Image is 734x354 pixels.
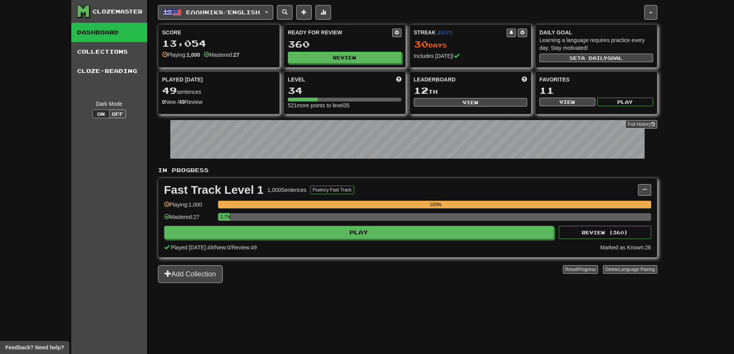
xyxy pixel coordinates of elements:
[162,99,165,105] strong: 0
[625,120,657,129] a: Full History
[186,9,260,15] span: Ελληνικά / English
[288,39,401,49] div: 360
[213,244,215,251] span: /
[618,267,655,272] span: Language Pairing
[414,39,527,49] div: Day s
[539,54,653,62] button: Seta dailygoal
[288,76,305,83] span: Level
[288,29,392,36] div: Ready for Review
[179,99,185,105] strong: 49
[414,29,507,36] div: Streak
[522,76,527,83] span: This week in points, UTC
[310,186,354,194] button: Fluency Fast Track
[215,244,230,251] span: New: 0
[162,29,276,36] div: Score
[539,36,653,52] div: Learning a language requires practice every day. Stay motivated!
[414,98,527,107] button: View
[414,52,527,60] div: Includes [DATE]!
[164,213,214,226] div: Mastered: 27
[577,267,596,272] span: Progress
[71,61,147,81] a: Cloze-Reading
[414,39,428,49] span: 30
[277,5,292,20] button: Search sentences
[414,85,428,96] span: 12
[186,52,200,58] strong: 1,000
[233,52,240,58] strong: 27
[232,244,257,251] span: Review: 49
[437,30,452,36] a: (EEST)
[162,76,203,83] span: Played [DATE]
[220,213,230,221] div: 2.7%
[288,102,401,109] div: 521 more points to level 35
[158,5,273,20] button: Ελληνικά/English
[162,51,200,59] div: Playing:
[316,5,331,20] button: More stats
[539,86,653,95] div: 11
[603,265,657,274] button: DeleteLanguage Pairing
[396,76,401,83] span: Score more points to level up
[230,244,232,251] span: /
[296,5,312,20] button: Add sentence to collection
[563,265,598,274] button: ResetProgress
[539,76,653,83] div: Favorites
[539,98,595,106] button: View
[414,76,456,83] span: Leaderboard
[288,86,401,95] div: 34
[162,39,276,48] div: 13,054
[158,166,657,174] p: In Progress
[109,110,126,118] button: Off
[220,201,651,208] div: 100%
[204,51,239,59] div: Mastered:
[71,23,147,42] a: Dashboard
[539,29,653,36] div: Daily Goal
[162,85,177,96] span: 49
[92,8,143,15] div: Clozemaster
[92,110,109,118] button: On
[5,344,64,351] span: Open feedback widget
[288,52,401,63] button: Review
[164,226,554,239] button: Play
[171,244,213,251] span: Played [DATE]: 49
[158,265,223,283] button: Add Collection
[559,226,651,239] button: Review (360)
[77,100,141,108] div: Dark Mode
[162,98,276,106] div: New / Review
[164,201,214,213] div: Playing: 1,000
[162,86,276,96] div: sentences
[71,42,147,61] a: Collections
[267,186,306,194] div: 1,000 Sentences
[600,244,651,251] div: Marked as Known: 26
[597,98,653,106] button: Play
[581,55,607,61] span: a daily
[164,184,264,196] div: Fast Track Level 1
[414,86,527,96] div: th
